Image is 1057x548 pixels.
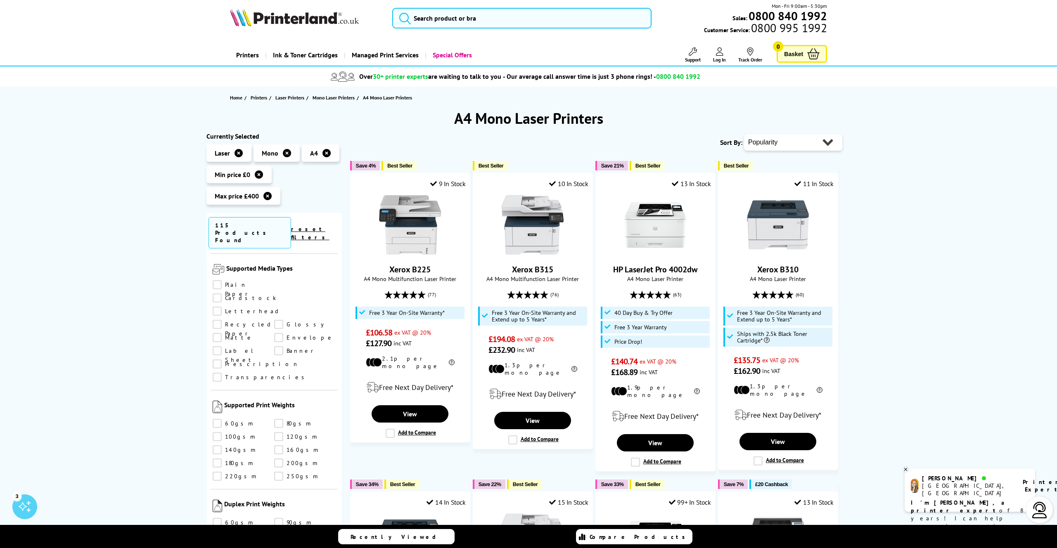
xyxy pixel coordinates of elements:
[611,384,700,399] li: 1.9p per mono page
[265,45,344,66] a: Ink & Toner Cartridges
[611,367,638,378] span: £168.89
[512,264,553,275] a: Xerox B315
[366,355,455,370] li: 2.1p per mono page
[513,481,538,487] span: Best Seller
[630,161,665,170] button: Best Seller
[590,533,690,541] span: Compare Products
[369,309,445,316] span: Free 3 Year On-Site Warranty*
[384,479,419,489] button: Best Seller
[274,333,336,342] a: Envelope
[213,472,274,481] a: 220gsm
[713,57,726,63] span: Log In
[673,287,681,302] span: (63)
[213,307,281,316] a: Letterhead
[669,498,711,506] div: 99+ In Stock
[747,249,809,257] a: Xerox B310
[734,355,761,366] span: £135.75
[772,2,827,10] span: Mon - Fri 9:00am - 5:30pm
[624,249,686,257] a: HP LaserJet Pro 4002dw
[488,361,577,376] li: 1.3p per mono page
[737,331,830,344] span: Ships with 2.5k Black Toner Cartridge*
[213,458,274,468] a: 180gsm
[508,435,559,444] label: Add to Compare
[274,419,336,428] a: 80gsm
[738,47,762,63] a: Track Order
[215,170,250,179] span: Min price £0
[213,373,309,382] a: Transparencies
[739,433,816,450] a: View
[595,161,628,170] button: Save 21%
[313,93,355,102] span: Mono Laser Printers
[206,109,851,128] h1: A4 Mono Laser Printers
[724,481,744,487] span: Save 7%
[754,456,804,465] label: Add to Compare
[635,481,661,487] span: Best Seller
[685,47,701,63] a: Support
[473,161,508,170] button: Best Seller
[226,264,336,276] span: Supported Media Types
[213,346,274,355] a: Label Sheet
[379,194,441,256] img: Xerox B225
[215,149,230,157] span: Laser
[613,264,697,275] a: HP LaserJet Pro 4002dw
[209,217,291,248] span: 115 Products Found
[251,93,269,102] a: Printers
[213,518,274,527] a: 60gsm
[373,72,428,80] span: 30+ printer experts
[430,180,466,188] div: 9 In Stock
[273,45,338,66] span: Ink & Toner Cartridges
[213,293,276,302] a: Cardstock
[477,275,588,283] span: A4 Mono Multifunction Laser Printer
[428,287,436,302] span: (77)
[366,338,392,349] span: £127.90
[230,93,244,102] a: Home
[479,163,504,169] span: Best Seller
[350,161,380,170] button: Save 4%
[479,481,501,487] span: Save 22%
[922,475,1012,482] div: [PERSON_NAME]
[734,366,761,376] span: £162.90
[723,404,834,427] div: modal_delivery
[274,518,336,527] a: 90gsm
[310,149,318,157] span: A4
[747,12,827,20] a: 0800 840 1992
[392,8,651,28] input: Search product or bra
[274,432,336,441] a: 120gsm
[213,500,222,512] img: Duplex Print Weights
[473,479,505,489] button: Save 22%
[372,405,448,423] a: View
[503,72,700,80] span: - Our average call answer time is just 3 phone rings! -
[274,472,336,481] a: 250gsm
[911,479,919,493] img: amy-livechat.png
[749,8,827,24] b: 0800 840 1992
[600,275,711,283] span: A4 Mono Laser Printer
[911,499,1007,514] b: I'm [PERSON_NAME], a printer expert
[550,287,559,302] span: (76)
[230,45,265,66] a: Printers
[762,367,780,375] span: inc VAT
[213,419,274,428] a: 60gsm
[755,481,788,487] span: £20 Cashback
[723,275,834,283] span: A4 Mono Laser Printer
[213,280,274,289] a: Plain Paper
[274,320,336,329] a: Glossy
[251,93,267,102] span: Printers
[784,48,803,59] span: Basket
[672,180,711,188] div: 13 In Stock
[777,45,827,63] a: Basket 0
[656,72,700,80] span: 0800 840 1992
[382,161,417,170] button: Best Seller
[773,41,783,52] span: 0
[601,163,624,169] span: Save 21%
[595,479,628,489] button: Save 33%
[1031,502,1048,518] img: user-headset-light.svg
[356,481,379,487] span: Save 34%
[737,309,830,323] span: Free 3 Year On-Site Warranty and Extend up to 5 Years*
[630,479,665,489] button: Best Seller
[718,161,753,170] button: Best Seller
[275,93,306,102] a: Laser Printers
[351,533,444,541] span: Recently Viewed
[213,264,224,274] img: Supported Media Types
[213,401,222,413] img: Supported Print Weights
[230,8,359,26] img: Printerland Logo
